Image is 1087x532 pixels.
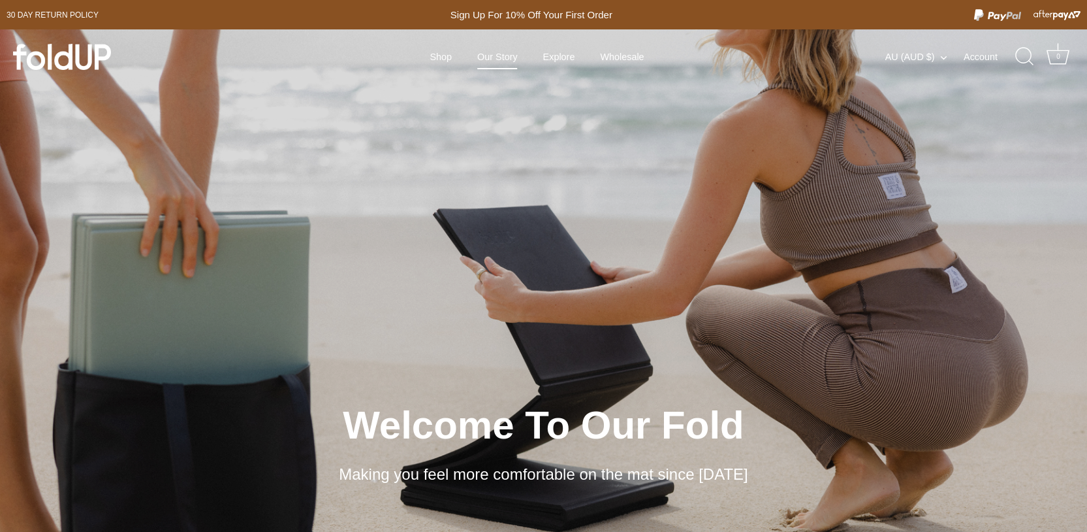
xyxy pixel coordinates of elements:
a: Our Story [466,44,529,69]
div: Primary navigation [398,44,676,69]
h1: Welcome To Our Fold [59,401,1028,450]
a: 30 day Return policy [7,7,99,23]
a: Cart [1044,42,1073,71]
a: Shop [418,44,463,69]
a: Wholesale [589,44,655,69]
a: Search [1011,42,1039,71]
a: Account [964,49,1020,65]
button: AU (AUD $) [885,51,961,63]
img: foldUP [13,44,111,70]
div: 0 [1052,50,1065,63]
a: foldUP [13,44,202,70]
p: Making you feel more comfortable on the mat since [DATE] [270,463,818,486]
a: Explore [531,44,586,69]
